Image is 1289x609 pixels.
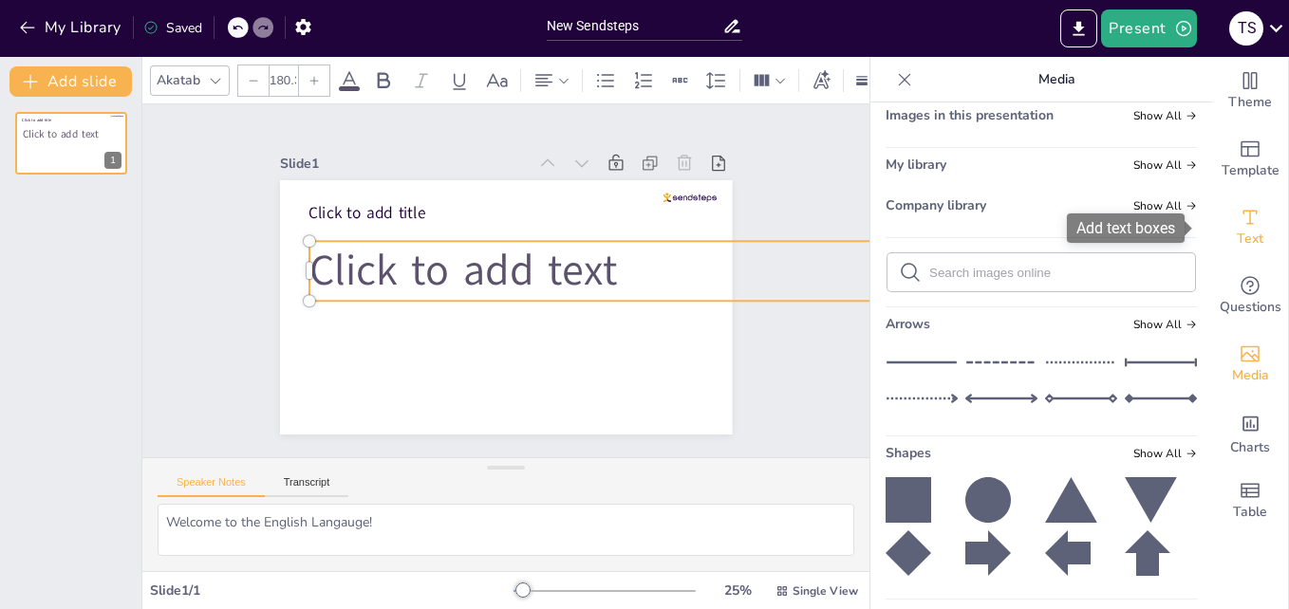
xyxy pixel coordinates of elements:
div: Border settings [851,65,872,96]
span: Media [1232,365,1269,386]
div: Change the overall theme [1212,57,1288,125]
span: My library [886,156,946,174]
span: Click to add text [308,221,621,311]
div: Add charts and graphs [1212,398,1288,467]
span: Charts [1230,437,1270,458]
button: My Library [14,12,129,43]
span: Click to add title [315,182,434,216]
button: Transcript [265,476,349,497]
span: Click to add text [23,127,99,141]
input: Search images online [929,266,1184,280]
span: Show all [1133,199,1197,212]
button: Add slide [9,66,132,97]
button: Export to PowerPoint [1060,9,1097,47]
span: Template [1222,160,1280,181]
div: Text effects [807,65,835,96]
textarea: Welcome to the English Langauge! [158,504,854,556]
span: Single View [793,583,858,599]
div: Add text boxes [1067,213,1185,243]
input: Insert title [547,12,722,40]
span: Show all [1133,318,1197,331]
div: T S [1229,11,1263,46]
div: Slide 1 / 1 [150,581,514,600]
span: Arrows [886,315,930,333]
div: Add images, graphics, shapes or video [1212,330,1288,398]
span: Theme [1228,92,1272,113]
div: Column Count [748,65,791,96]
div: Akatab [153,67,204,93]
button: Speaker Notes [158,476,265,497]
span: Table [1233,502,1267,523]
div: 25 % [715,581,760,600]
span: Images in this presentation [886,106,1054,124]
span: Questions [1220,297,1281,318]
div: Saved [143,19,202,37]
span: Company library [886,196,986,214]
span: Show all [1133,447,1197,460]
div: Add ready made slides [1212,125,1288,194]
span: Text [1237,229,1263,249]
button: T S [1229,9,1263,47]
p: Media [920,57,1193,102]
span: Show all [1133,109,1197,122]
div: 1 [104,152,121,169]
div: Slide 1 [292,131,540,175]
div: Add a table [1212,467,1288,535]
div: Add text boxes [1212,194,1288,262]
button: Present [1101,9,1196,47]
div: https://app.sendsteps.com/image/7b2877fe-6d/0ed7f19d-42e2-4ed3-b170-27cf9f5e1a61.pngClick to add ... [15,112,127,175]
span: Click to add title [22,118,51,123]
div: Get real-time input from your audience [1212,262,1288,330]
span: Show all [1133,158,1197,172]
span: Shapes [886,444,931,462]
